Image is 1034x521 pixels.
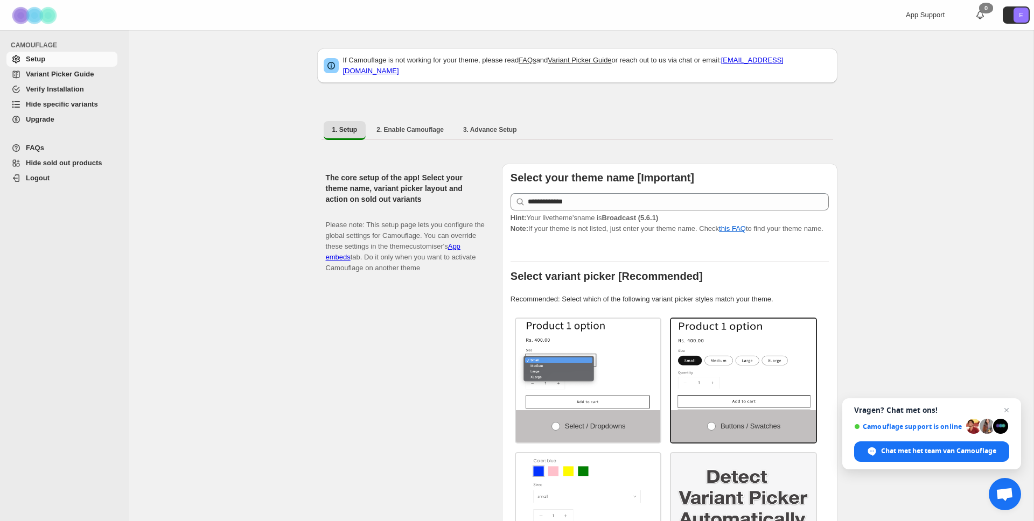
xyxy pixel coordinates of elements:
[511,214,658,222] span: Your live theme's name is
[721,422,780,430] span: Buttons / Swatches
[511,270,703,282] b: Select variant picker [Recommended]
[326,209,485,273] p: Please note: This setup page lets you configure the global settings for Camouflage. You can overr...
[6,156,117,171] a: Hide sold out products
[6,67,117,82] a: Variant Picker Guide
[343,55,831,76] p: If Camouflage is not working for your theme, please read and or reach out to us via chat or email:
[854,423,962,431] span: Camouflage support is online
[602,214,658,222] strong: Broadcast (5.6.1)
[516,319,661,410] img: Select / Dropdowns
[511,294,829,305] p: Recommended: Select which of the following variant picker styles match your theme.
[511,214,527,222] strong: Hint:
[565,422,626,430] span: Select / Dropdowns
[26,100,98,108] span: Hide specific variants
[332,125,358,134] span: 1. Setup
[6,97,117,112] a: Hide specific variants
[719,224,746,233] a: this FAQ
[6,112,117,127] a: Upgrade
[376,125,444,134] span: 2. Enable Camouflage
[1003,6,1030,24] button: Avatar with initials E
[326,172,485,205] h2: The core setup of the app! Select your theme name, variant picker layout and action on sold out v...
[6,140,117,156] a: FAQs
[511,172,694,184] b: Select your theme name [Important]
[1019,12,1023,18] text: E
[511,213,829,234] p: If your theme is not listed, just enter your theme name. Check to find your theme name.
[6,171,117,186] a: Logout
[26,144,44,152] span: FAQs
[975,10,986,20] a: 0
[26,115,54,123] span: Upgrade
[26,174,50,182] span: Logout
[6,52,117,67] a: Setup
[26,159,102,167] span: Hide sold out products
[548,56,611,64] a: Variant Picker Guide
[9,1,62,30] img: Camouflage
[511,224,528,233] strong: Note:
[26,70,94,78] span: Variant Picker Guide
[519,56,536,64] a: FAQs
[6,82,117,97] a: Verify Installation
[979,3,993,13] div: 0
[906,11,945,19] span: App Support
[26,85,84,93] span: Verify Installation
[854,441,1009,462] span: Chat met het team van Camouflage
[881,446,996,456] span: Chat met het team van Camouflage
[854,406,1009,414] span: Vragen? Chat met ons!
[463,125,517,134] span: 3. Advance Setup
[11,41,122,50] span: CAMOUFLAGE
[1014,8,1029,23] span: Avatar with initials E
[671,319,816,410] img: Buttons / Swatches
[26,55,45,63] span: Setup
[989,478,1021,510] a: Open de chat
